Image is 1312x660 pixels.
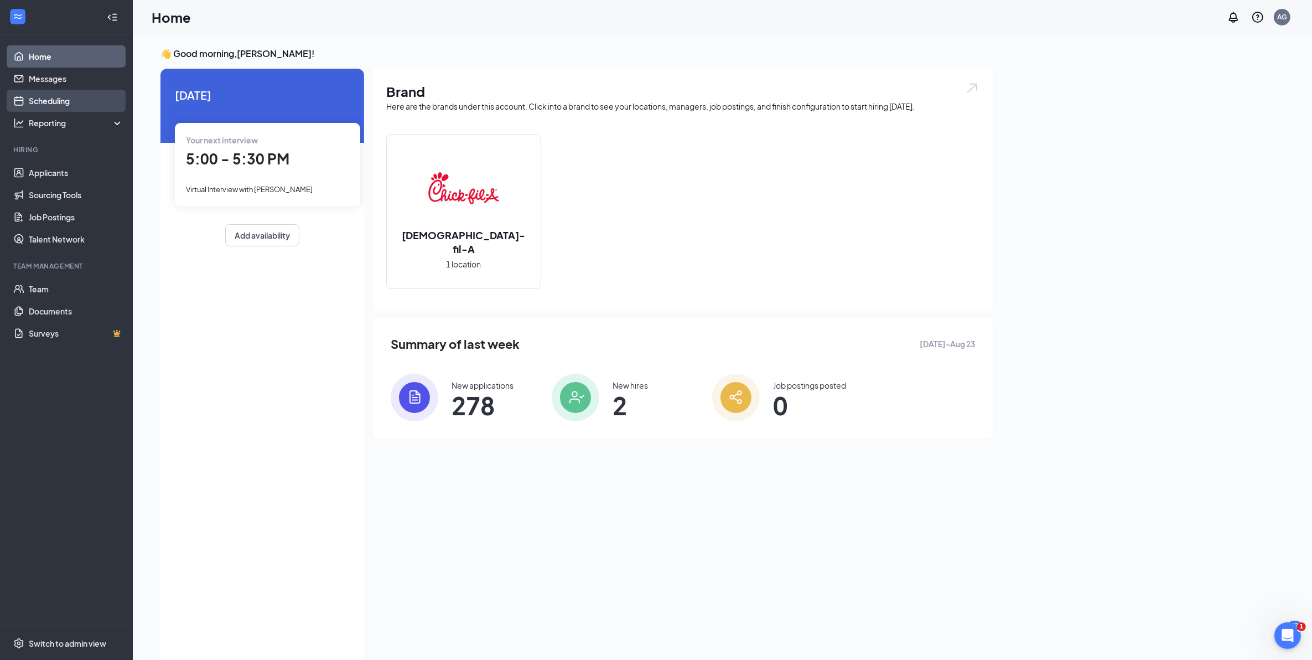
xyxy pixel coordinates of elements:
h1: Brand [386,82,979,101]
a: Applicants [29,162,123,184]
img: icon [391,374,438,421]
a: Sourcing Tools [29,184,123,206]
svg: QuestionInfo [1251,11,1264,24]
div: AG [1277,12,1287,22]
button: Add availability [225,224,299,246]
a: Home [29,45,123,68]
a: SurveysCrown [29,322,123,344]
svg: Settings [13,638,24,649]
svg: Notifications [1227,11,1240,24]
span: Your next interview [186,135,258,145]
div: Here are the brands under this account. Click into a brand to see your locations, managers, job p... [386,101,979,112]
span: 1 [1297,622,1306,631]
span: Summary of last week [391,334,520,354]
div: 62 [1289,621,1301,630]
span: 0 [773,395,846,415]
span: 1 location [447,258,481,270]
div: Job postings posted [773,380,846,391]
svg: Collapse [107,12,118,23]
svg: WorkstreamLogo [12,11,23,22]
a: Job Postings [29,206,123,228]
span: 5:00 - 5:30 PM [186,149,289,168]
svg: Analysis [13,117,24,128]
iframe: Intercom live chat [1274,622,1301,649]
div: New applications [452,380,514,391]
a: Team [29,278,123,300]
img: open.6027fd2a22e1237b5b06.svg [965,82,979,95]
span: [DATE] - Aug 23 [920,338,975,350]
h2: [DEMOGRAPHIC_DATA]-fil-A [387,228,541,256]
span: 2 [613,395,648,415]
div: Reporting [29,117,124,128]
div: Hiring [13,145,121,154]
img: icon [712,374,760,421]
span: Virtual Interview with [PERSON_NAME] [186,185,313,194]
div: Switch to admin view [29,638,106,649]
h1: Home [152,8,191,27]
img: Chick-fil-A [428,153,499,224]
div: Team Management [13,261,121,271]
a: Scheduling [29,90,123,112]
a: Talent Network [29,228,123,250]
a: Documents [29,300,123,322]
a: Messages [29,68,123,90]
h3: 👋 Good morning, [PERSON_NAME] ! [160,48,993,60]
span: [DATE] [175,86,350,104]
span: 278 [452,395,514,415]
img: icon [552,374,599,421]
div: New hires [613,380,648,391]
